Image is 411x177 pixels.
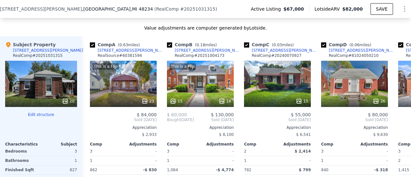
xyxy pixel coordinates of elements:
span: $ 799 [299,168,311,172]
span: 0.06 [351,43,360,47]
div: RealComp # 20251004173 [175,53,224,58]
a: [STREET_ADDRESS][PERSON_NAME] [90,48,164,53]
div: 20 [62,98,74,104]
div: - [125,156,157,165]
span: Active Listing [251,6,284,12]
div: Comp A [90,41,142,48]
span: , MI 48234 [131,6,153,12]
span: $82,000 [342,6,363,12]
a: [STREET_ADDRESS][PERSON_NAME] [167,48,241,53]
button: Show Options [398,3,411,15]
div: [STREET_ADDRESS][PERSON_NAME] [252,48,319,53]
div: Comp C [244,41,296,48]
span: -$ 318 [374,168,388,172]
span: 840 [321,168,328,172]
div: - [356,156,388,165]
div: Adjustments [277,142,311,147]
span: $67,000 [284,6,304,12]
div: - [125,147,157,156]
div: 1 [321,156,353,165]
span: 2 [244,149,247,154]
div: This is a Flip [170,63,196,70]
div: Adjustments [123,142,157,147]
div: - [356,147,388,156]
button: Edit structure [5,112,77,117]
span: $ 130,000 [211,112,234,117]
div: 827 [42,165,77,174]
div: RealComp # 20240070927 [252,53,302,58]
div: 1 [244,156,276,165]
div: Adjustments [200,142,234,147]
span: Sold [DATE] [194,117,234,122]
div: Comp [244,142,277,147]
span: $ 55,000 [291,112,311,117]
span: 3 [167,149,170,154]
div: - [279,156,311,165]
div: ( ) [154,6,217,12]
span: $ 2,933 [142,132,157,137]
div: Appreciation [90,125,157,130]
div: Comp [167,142,200,147]
div: This is a Flip [92,63,119,70]
div: 1 [167,156,199,165]
div: - [202,147,234,156]
div: Comp [321,142,354,147]
span: ( miles) [269,43,296,47]
div: Comp B [167,41,219,48]
div: 15 [296,98,308,104]
span: ( miles) [192,43,219,47]
div: RealComp # 81024050210 [329,53,379,58]
div: [STREET_ADDRESS][PERSON_NAME] [98,48,164,53]
div: - [202,156,234,165]
span: -$ 830 [143,168,157,172]
span: 0.18 [197,43,205,47]
span: $ 9,630 [373,132,388,137]
span: $ 60,000 [167,112,187,117]
span: Sold [DATE] [321,117,388,122]
div: Subject Property [5,41,56,48]
div: Bathrooms [5,156,40,165]
span: 1,084 [167,168,178,172]
div: 26 [373,98,385,104]
span: Sold [DATE] [90,117,157,122]
span: RealComp [156,6,179,12]
span: 0.63 [119,43,128,47]
span: -$ 4,774 [216,168,234,172]
span: ( miles) [115,43,142,47]
button: SAVE [371,3,393,15]
div: Appreciation [244,125,311,130]
div: Finished Sqft [5,165,40,174]
div: 1 [90,156,122,165]
div: RealSource # 60381594 [98,53,142,58]
div: 15 [170,98,182,104]
div: Adjustments [354,142,388,147]
div: 3 [42,147,77,156]
span: Lotside ARV [315,6,342,12]
div: Characteristics [5,142,41,147]
span: Bought [167,117,181,122]
span: # 20251031315 [180,6,215,12]
span: 862 [90,168,97,172]
span: 0.03 [273,43,282,47]
div: RealComp # 20251031315 [13,53,63,58]
div: Comp [90,142,123,147]
div: Bedrooms [5,147,40,156]
div: [STREET_ADDRESS][PERSON_NAME] [175,48,241,53]
span: 782 [244,168,251,172]
div: Appreciation [167,125,234,130]
div: [STREET_ADDRESS][PERSON_NAME] [329,48,396,53]
div: Appreciation [321,125,388,130]
span: , [GEOGRAPHIC_DATA] [82,6,153,12]
span: 1,415 [398,168,409,172]
span: $ 84,000 [137,112,157,117]
div: 1 [42,156,77,165]
span: 3 [90,149,92,154]
span: Sold [DATE] [244,117,311,122]
a: [STREET_ADDRESS][PERSON_NAME] [244,48,319,53]
span: 3 [398,149,401,154]
a: [STREET_ADDRESS][PERSON_NAME] [321,48,396,53]
span: ( miles) [347,43,374,47]
span: $ 8,100 [219,132,234,137]
div: 16 [219,98,231,104]
div: Subject [41,142,77,147]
